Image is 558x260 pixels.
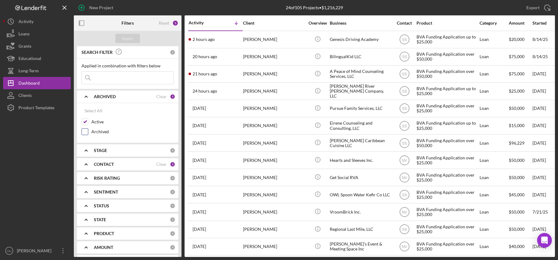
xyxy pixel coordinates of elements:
b: ARCHIVED [94,94,116,99]
b: CONTACT [94,162,114,167]
div: [PERSON_NAME] [243,66,305,82]
div: [PERSON_NAME]'s Event & Meeting Space Inc [330,238,391,255]
text: SS [402,141,407,145]
div: 0 [170,217,175,222]
div: Genesis Driving Academy [330,31,391,48]
div: [PERSON_NAME] [243,135,305,151]
div: [PERSON_NAME] River [PERSON_NAME] Company, LLC [330,83,391,99]
button: Loans [3,28,71,40]
div: Hearts and Sleeves Inc. [330,152,391,168]
time: 2025-08-08 22:53 [193,158,206,163]
time: 2025-08-14 17:50 [193,71,217,76]
div: [PERSON_NAME] [243,83,305,99]
div: Loan [480,152,508,168]
button: New Project [74,2,119,14]
div: Client [243,21,305,26]
button: Grants [3,40,71,52]
b: SENTIMENT [94,190,118,194]
div: Loan [480,31,508,48]
div: Loan [480,169,508,186]
div: Long-Term [18,65,39,78]
text: SS [402,193,407,197]
b: PRODUCT [94,231,114,236]
b: SEARCH FILTER [82,50,113,55]
label: Archived [91,129,174,135]
div: Category [480,21,508,26]
div: [PERSON_NAME] [243,221,305,238]
text: NV [402,245,407,249]
button: Select All [82,105,106,117]
div: 0 [170,50,175,55]
div: Loan [480,204,508,220]
div: 1 [170,94,175,99]
div: Loan [480,66,508,82]
div: Loan [480,238,508,255]
text: SS [402,106,407,111]
div: $75,000 [509,66,532,82]
b: Filters [122,21,134,26]
div: Loan [480,118,508,134]
div: 0 [170,189,175,195]
div: Export [526,2,540,14]
div: Overview [306,21,329,26]
div: $40,000 [509,238,532,255]
div: $96,229 [509,135,532,151]
text: SS [402,38,407,42]
div: Contact [393,21,416,26]
div: Reset [159,21,169,26]
div: 0 [170,175,175,181]
div: Dashboard [18,77,40,91]
div: Loan [480,100,508,117]
div: A Peace of Mind Counseling Services, LLC [330,66,391,82]
div: Activity [18,15,34,29]
div: Clear [156,162,167,167]
div: Get Social RVA [330,169,391,186]
div: Eirene Counseling and Consulting, LLC [330,118,391,134]
div: Loan [480,83,508,99]
b: STATUS [94,203,109,208]
div: Activity [189,20,216,25]
button: Product Templates [3,102,71,114]
text: NV [402,210,407,214]
time: 2025-07-28 12:53 [193,227,206,232]
div: OWL Spoon Water Kefir Co LLC [330,186,391,203]
time: 2025-08-14 19:12 [193,54,217,59]
text: SS [402,124,407,128]
div: BVA Funding Application over $25,000 [417,221,478,238]
button: Apply [115,34,140,43]
div: [PERSON_NAME] [243,118,305,134]
b: AMOUNT [94,245,113,250]
div: $15,000 [509,118,532,134]
text: SS [402,72,407,76]
div: [PERSON_NAME] [243,238,305,255]
div: Loan [480,135,508,151]
div: Loan [480,49,508,65]
div: 0 [170,231,175,236]
div: BVA Funding Application over $25,000 [417,100,478,117]
div: BVA Funding Application over $25,000 [417,152,478,168]
div: BVA Funding Application up to $25,000 [417,83,478,99]
time: 2025-07-22 21:15 [193,244,206,249]
button: Long-Term [3,65,71,77]
div: BVA Funding Application over $50,000 [417,135,478,151]
div: $20,000 [509,31,532,48]
div: $50,000 [509,100,532,117]
div: VroomBrick Inc. [330,204,391,220]
div: Apply [122,34,134,43]
div: Clients [18,89,32,103]
div: Grants [18,40,31,54]
div: BVA Funding Application over $25,000 [417,169,478,186]
a: Clients [3,89,71,102]
div: Loans [18,28,30,42]
div: Pursue Family Services, LLC [330,100,391,117]
div: 3 [172,20,178,26]
div: Open Intercom Messenger [537,233,552,248]
div: $50,000 [509,152,532,168]
button: Export [520,2,555,14]
div: 0 [170,148,175,153]
text: OU [7,249,11,253]
a: Dashboard [3,77,71,89]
